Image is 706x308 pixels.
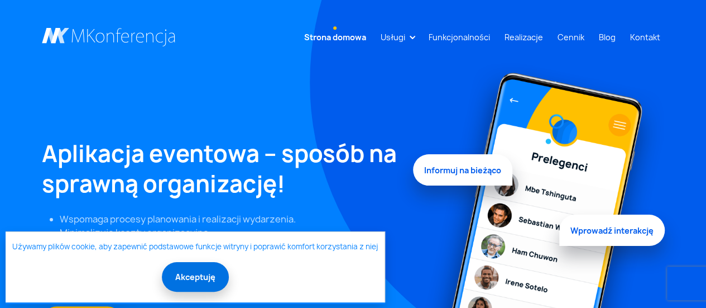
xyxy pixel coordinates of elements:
[626,27,665,48] a: Kontakt
[594,27,620,48] a: Blog
[376,27,410,48] a: Usługi
[60,212,400,226] li: Wspomaga procesy planowania i realizacji wydarzenia.
[500,27,547,48] a: Realizacje
[553,27,589,48] a: Cennik
[559,211,665,243] span: Wprowadź interakcję
[42,139,400,199] h1: Aplikacja eventowa – sposób na sprawną organizację!
[424,27,494,48] a: Funkcjonalności
[413,158,512,189] span: Informuj na bieżąco
[300,27,371,48] a: Strona domowa
[60,226,400,239] li: Minimalizuje koszty organizacyjne.
[12,241,378,253] a: Używamy plików cookie, aby zapewnić podstawowe funkcje witryny i poprawić komfort korzystania z niej
[162,262,229,292] button: Akceptuję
